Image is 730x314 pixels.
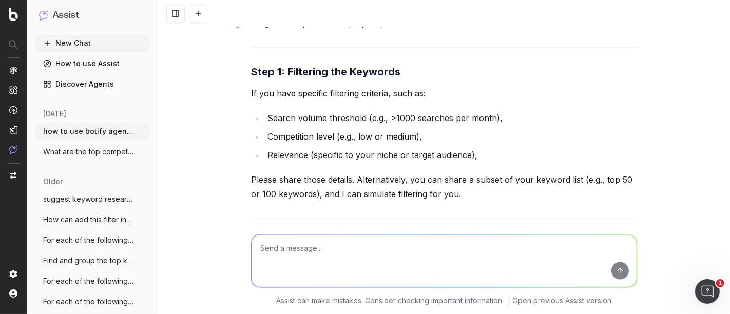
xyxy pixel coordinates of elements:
p: Assist can make mistakes. Consider checking important information. [277,296,504,306]
button: For each of the following URLs, suggest [35,232,150,248]
img: Switch project [10,172,16,179]
img: Assist [9,145,17,154]
span: For each of the following URLs, suggest [43,235,133,245]
span: 1 [716,279,724,287]
img: Botify logo [9,8,18,21]
img: My account [9,289,17,298]
img: Setting [9,270,17,278]
p: If you have specific filtering criteria, such as: [251,86,637,101]
button: How can add this filter in the http code [35,211,150,228]
iframe: Intercom live chat [695,279,720,304]
a: How to use Assist [35,55,150,72]
a: Open previous Assist version [513,296,612,306]
img: Assist [39,10,48,20]
span: For each of the following URLs, suggest [43,297,133,307]
h1: Assist [52,8,79,23]
button: how to use botify agent for "PAA"? [35,123,150,140]
a: Discover Agents [35,76,150,92]
img: Intelligence [9,86,17,94]
span: older [43,176,63,187]
li: Search volume threshold (e.g., >1000 searches per month), [264,111,637,125]
button: Assist [39,8,146,23]
button: Find and group the top keywords for "Her [35,252,150,269]
span: What are the top competitors ranking for [43,147,133,157]
strong: Step 1: Filtering the Keywords [251,66,400,78]
button: What are the top competitors ranking for [35,144,150,160]
li: Competition level (e.g., low or medium), [264,129,637,144]
img: Activation [9,106,17,114]
span: [DATE] [43,109,66,119]
span: For each of the following URLs, suggest [43,276,133,286]
button: For each of the following URLs, suggest [35,273,150,289]
img: Studio [9,126,17,134]
span: suggest keyword research ai prompts [43,194,133,204]
span: Find and group the top keywords for "Her [43,256,133,266]
span: How can add this filter in the http code [43,214,133,225]
span: how to use botify agent for "PAA"? [43,126,133,136]
img: Analytics [9,66,17,74]
button: suggest keyword research ai prompts [35,191,150,207]
p: Please share those details. Alternatively, you can share a subset of your keyword list (e.g., top... [251,172,637,201]
button: New Chat [35,35,150,51]
button: For each of the following URLs, suggest [35,293,150,310]
li: Relevance (specific to your niche or target audience), [264,148,637,162]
